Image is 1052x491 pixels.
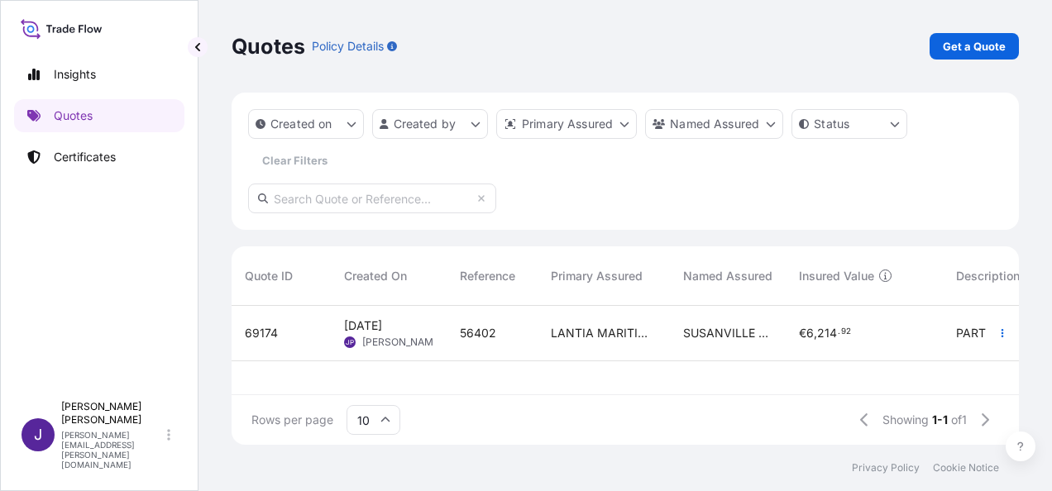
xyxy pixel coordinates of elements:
[814,116,849,132] p: Status
[54,66,96,83] p: Insights
[799,268,874,284] span: Insured Value
[791,109,907,139] button: certificateStatus Filter options
[551,325,657,341] span: LANTIA MARITIMA S.L.
[262,152,328,169] p: Clear Filters
[54,149,116,165] p: Certificates
[882,412,929,428] span: Showing
[61,400,164,427] p: [PERSON_NAME] [PERSON_NAME]
[14,99,184,132] a: Quotes
[14,141,184,174] a: Certificates
[670,116,759,132] p: Named Assured
[248,147,341,174] button: Clear Filters
[645,109,783,139] button: cargoOwner Filter options
[799,327,806,339] span: €
[838,329,840,335] span: .
[460,325,496,341] span: 56402
[245,325,278,341] span: 69174
[932,412,948,428] span: 1-1
[394,116,457,132] p: Created by
[248,109,364,139] button: createdOn Filter options
[372,109,488,139] button: createdBy Filter options
[270,116,332,132] p: Created on
[852,461,920,474] a: Privacy Policy
[683,268,772,284] span: Named Assured
[312,38,384,55] p: Policy Details
[841,329,851,335] span: 92
[933,461,999,474] a: Cookie Notice
[806,327,814,339] span: 6
[54,107,93,124] p: Quotes
[551,268,643,284] span: Primary Assured
[683,325,772,341] span: SUSANVILLE HOLDING CORP [STREET_ADDRESS][PERSON_NAME]
[362,336,442,349] span: [PERSON_NAME]
[951,412,967,428] span: of 1
[817,327,837,339] span: 214
[14,58,184,91] a: Insights
[930,33,1019,60] a: Get a Quote
[34,427,42,443] span: J
[251,412,333,428] span: Rows per page
[496,109,637,139] button: distributor Filter options
[522,116,613,132] p: Primary Assured
[943,38,1006,55] p: Get a Quote
[460,268,515,284] span: Reference
[344,268,407,284] span: Created On
[344,317,382,334] span: [DATE]
[346,334,354,350] span: JP
[61,430,164,470] p: [PERSON_NAME][EMAIL_ADDRESS][PERSON_NAME][DOMAIN_NAME]
[232,33,305,60] p: Quotes
[248,184,496,213] input: Search Quote or Reference...
[245,268,293,284] span: Quote ID
[814,327,817,339] span: ,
